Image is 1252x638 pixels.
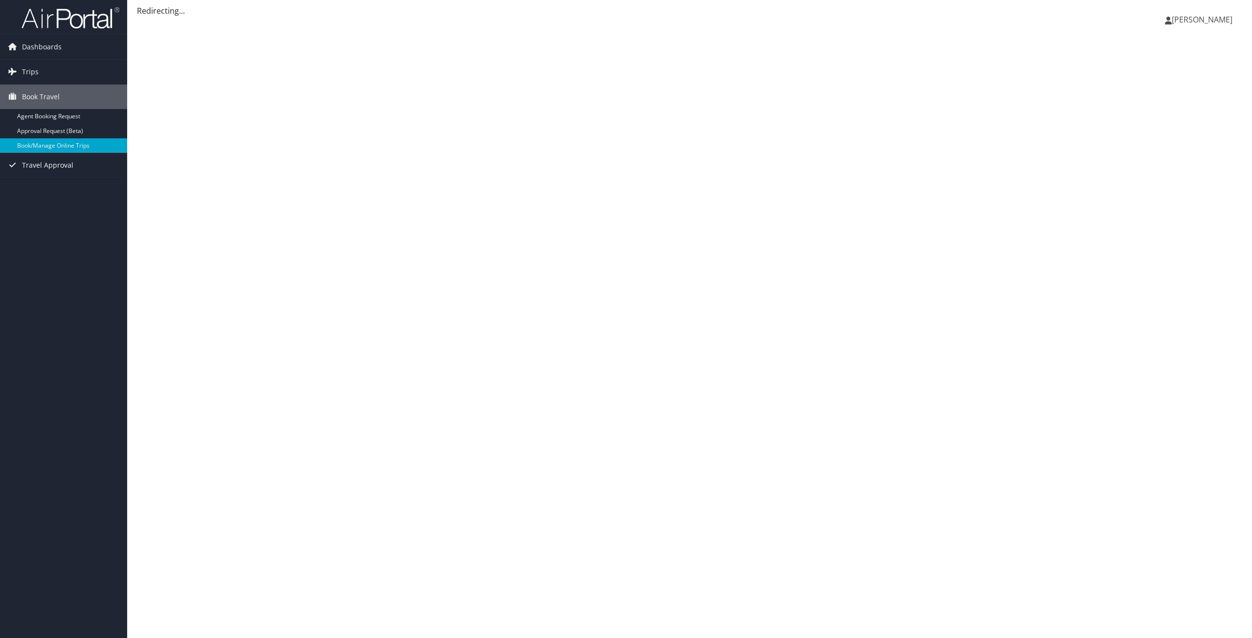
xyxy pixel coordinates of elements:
div: Redirecting... [137,5,1242,17]
img: airportal-logo.png [22,6,119,29]
span: Trips [22,60,39,84]
a: [PERSON_NAME] [1165,5,1242,34]
span: Book Travel [22,85,60,109]
span: Travel Approval [22,153,73,177]
span: [PERSON_NAME] [1172,14,1232,25]
span: Dashboards [22,35,62,59]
